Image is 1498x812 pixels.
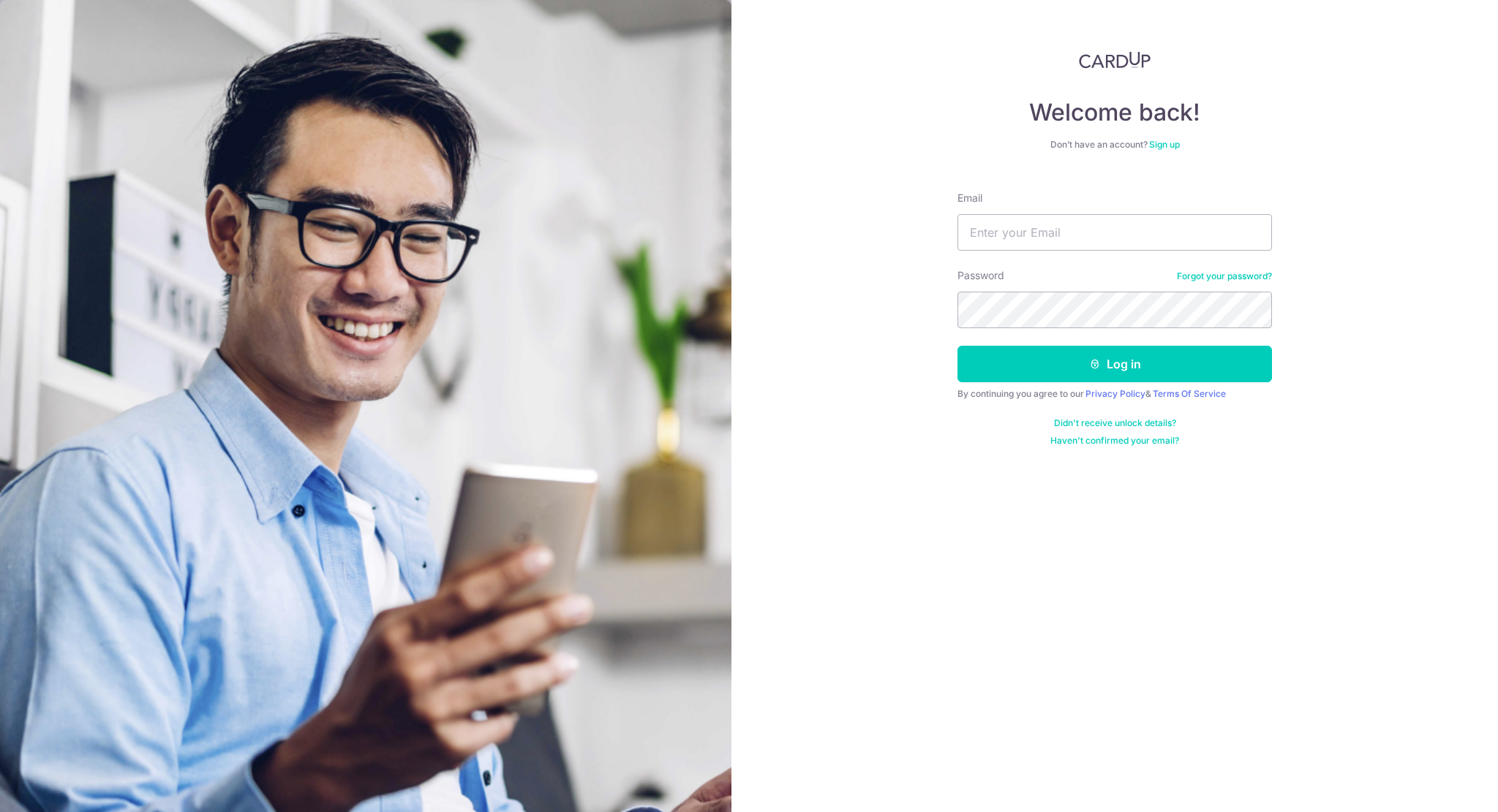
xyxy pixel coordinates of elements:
[1054,417,1176,429] a: Didn't receive unlock details?
[957,268,1004,283] label: Password
[957,346,1272,382] button: Log in
[957,191,982,205] label: Email
[957,139,1272,151] div: Don’t have an account?
[1149,139,1180,150] a: Sign up
[957,98,1272,127] h4: Welcome back!
[1079,51,1151,69] img: CardUp Logo
[1085,388,1145,399] a: Privacy Policy
[1153,388,1226,399] a: Terms Of Service
[1177,270,1272,282] a: Forgot your password?
[1050,435,1179,447] a: Haven't confirmed your email?
[957,214,1272,251] input: Enter your Email
[957,388,1272,400] div: By continuing you agree to our &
